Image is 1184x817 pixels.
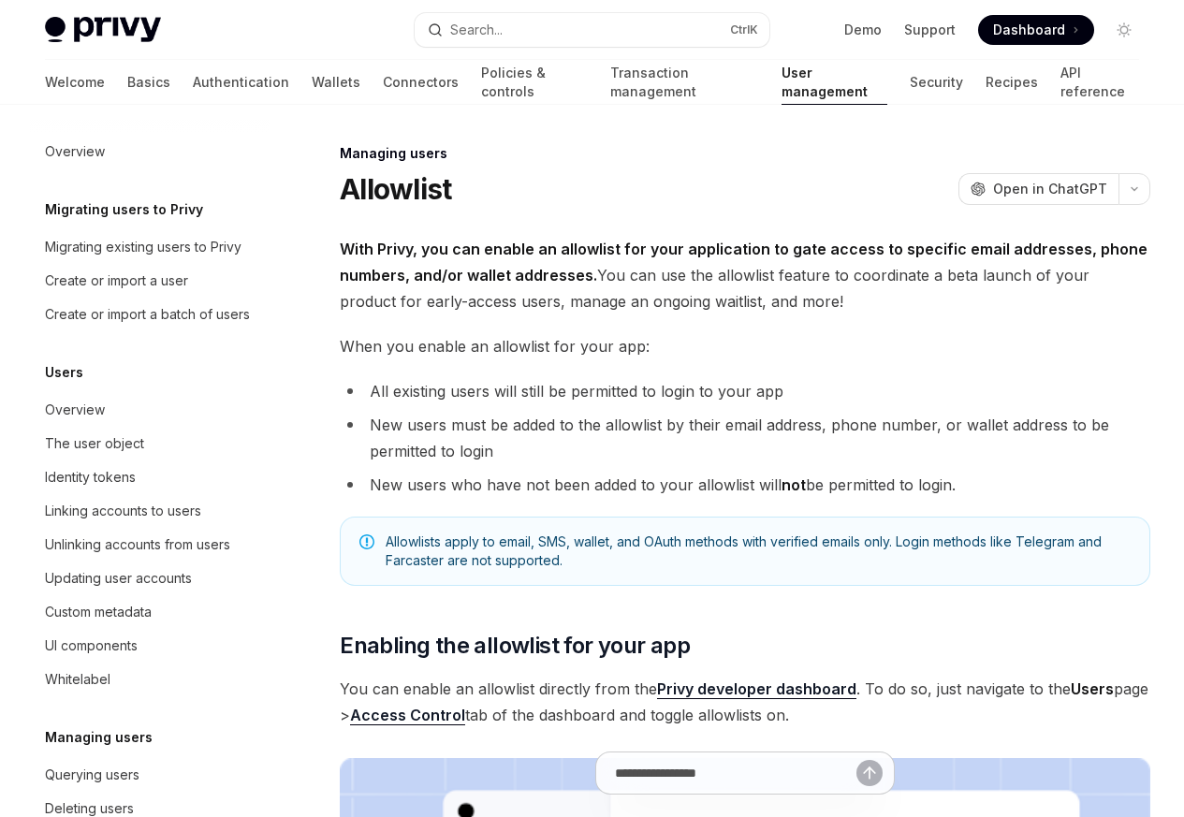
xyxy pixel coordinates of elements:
[45,399,105,421] div: Overview
[45,60,105,105] a: Welcome
[30,494,270,528] a: Linking accounts to users
[993,21,1065,39] span: Dashboard
[340,378,1150,404] li: All existing users will still be permitted to login to your app
[340,472,1150,498] li: New users who have not been added to your allowlist will be permitted to login.
[1071,679,1114,698] strong: Users
[30,562,270,595] a: Updating user accounts
[978,15,1094,45] a: Dashboard
[986,60,1038,105] a: Recipes
[45,198,203,221] h5: Migrating users to Privy
[30,298,270,331] a: Create or import a batch of users
[782,475,806,494] strong: not
[350,706,465,725] a: Access Control
[30,595,270,629] a: Custom metadata
[340,144,1150,163] div: Managing users
[340,172,451,206] h1: Allowlist
[30,264,270,298] a: Create or import a user
[127,60,170,105] a: Basics
[30,528,270,562] a: Unlinking accounts from users
[45,236,241,258] div: Migrating existing users to Privy
[45,764,139,786] div: Querying users
[45,668,110,691] div: Whitelabel
[844,21,882,39] a: Demo
[45,140,105,163] div: Overview
[782,60,888,105] a: User management
[993,180,1107,198] span: Open in ChatGPT
[1060,60,1139,105] a: API reference
[30,460,270,494] a: Identity tokens
[30,663,270,696] a: Whitelabel
[340,240,1147,284] strong: With Privy, you can enable an allowlist for your application to gate access to specific email add...
[615,752,856,794] input: Ask a question...
[45,303,250,326] div: Create or import a batch of users
[415,13,769,47] button: Open search
[45,466,136,489] div: Identity tokens
[856,760,883,786] button: Send message
[45,635,138,657] div: UI components
[359,534,374,549] svg: Note
[904,21,956,39] a: Support
[45,726,153,749] h5: Managing users
[45,601,152,623] div: Custom metadata
[481,60,588,105] a: Policies & controls
[383,60,459,105] a: Connectors
[30,629,270,663] a: UI components
[30,135,270,168] a: Overview
[340,412,1150,464] li: New users must be added to the allowlist by their email address, phone number, or wallet address ...
[45,270,188,292] div: Create or import a user
[30,230,270,264] a: Migrating existing users to Privy
[45,432,144,455] div: The user object
[45,567,192,590] div: Updating user accounts
[340,676,1150,728] span: You can enable an allowlist directly from the . To do so, just navigate to the page > tab of the ...
[958,173,1118,205] button: Open in ChatGPT
[340,631,690,661] span: Enabling the allowlist for your app
[45,17,161,43] img: light logo
[657,679,856,699] a: Privy developer dashboard
[386,533,1131,570] span: Allowlists apply to email, SMS, wallet, and OAuth methods with verified emails only. Login method...
[312,60,360,105] a: Wallets
[730,22,758,37] span: Ctrl K
[45,533,230,556] div: Unlinking accounts from users
[30,393,270,427] a: Overview
[1109,15,1139,45] button: Toggle dark mode
[340,236,1150,314] span: You can use the allowlist feature to coordinate a beta launch of your product for early-access us...
[910,60,963,105] a: Security
[45,361,83,384] h5: Users
[450,19,503,41] div: Search...
[30,758,270,792] a: Querying users
[610,60,758,105] a: Transaction management
[193,60,289,105] a: Authentication
[340,333,1150,359] span: When you enable an allowlist for your app:
[30,427,270,460] a: The user object
[45,500,201,522] div: Linking accounts to users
